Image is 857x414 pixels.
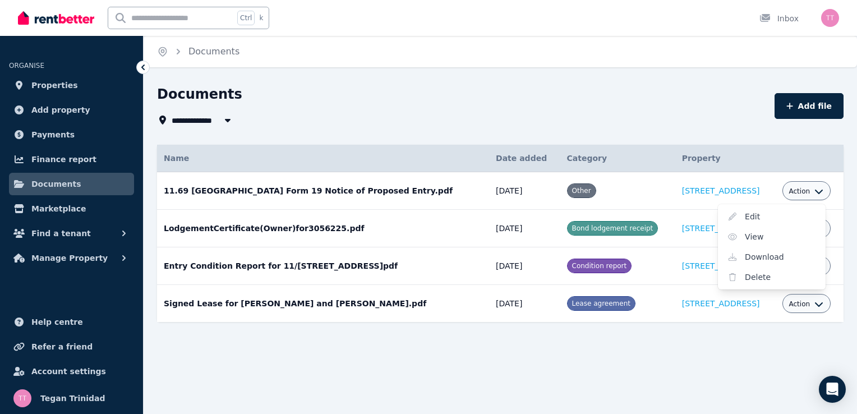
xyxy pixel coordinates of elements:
span: Ctrl [237,11,255,25]
span: k [259,13,263,22]
td: [DATE] [489,247,560,285]
img: RentBetter [18,10,94,26]
a: Account settings [9,360,134,383]
th: Property [675,145,776,172]
a: Delete [718,267,826,287]
a: Download [718,247,826,267]
td: [DATE] [489,210,560,247]
span: Find a tenant [31,227,91,240]
span: Help centre [31,315,83,329]
span: ORGANISE [9,62,44,70]
a: [STREET_ADDRESS] [682,224,760,233]
td: Entry Condition Report for 11/[STREET_ADDRESS]pdf [157,247,489,285]
a: View [718,227,826,247]
span: Tegan Trinidad [40,392,105,405]
span: Finance report [31,153,96,166]
span: Refer a friend [31,340,93,353]
button: Add file [775,93,844,119]
th: Category [560,145,675,172]
span: Marketplace [31,202,86,215]
button: Action [789,300,824,309]
span: Lease agreement [572,300,630,307]
span: Condition report [572,262,627,270]
a: [STREET_ADDRESS] [682,299,760,308]
a: [STREET_ADDRESS] [682,186,760,195]
span: Action [789,300,810,309]
button: Manage Property [9,247,134,269]
div: Inbox [759,13,799,24]
td: 11.69 [GEOGRAPHIC_DATA] Form 19 Notice of Proposed Entry.pdf [157,172,489,210]
div: Open Intercom Messenger [819,376,846,403]
td: Signed Lease for [PERSON_NAME] and [PERSON_NAME].pdf [157,285,489,323]
a: Documents [9,173,134,195]
a: Documents [188,46,239,57]
button: Action [789,187,824,196]
span: Add property [31,103,90,117]
a: Refer a friend [9,335,134,358]
div: Action [718,204,826,289]
a: [STREET_ADDRESS] [682,261,760,270]
button: Find a tenant [9,222,134,245]
span: Documents [31,177,81,191]
a: Payments [9,123,134,146]
a: Edit [718,206,826,227]
span: Manage Property [31,251,108,265]
span: Payments [31,128,75,141]
a: Help centre [9,311,134,333]
th: Date added [489,145,560,172]
td: [DATE] [489,172,560,210]
span: Bond lodgement receipt [572,224,653,232]
span: Account settings [31,365,106,378]
span: Action [789,187,810,196]
a: Finance report [9,148,134,171]
img: Tegan Trinidad [821,9,839,27]
img: Tegan Trinidad [13,389,31,407]
a: Marketplace [9,197,134,220]
span: Properties [31,79,78,92]
td: LodgementCertificate(Owner)for3056225.pdf [157,210,489,247]
span: Other [572,187,591,195]
h1: Documents [157,85,242,103]
a: Add property [9,99,134,121]
nav: Breadcrumb [144,36,253,67]
a: Properties [9,74,134,96]
span: Name [164,154,189,163]
td: [DATE] [489,285,560,323]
